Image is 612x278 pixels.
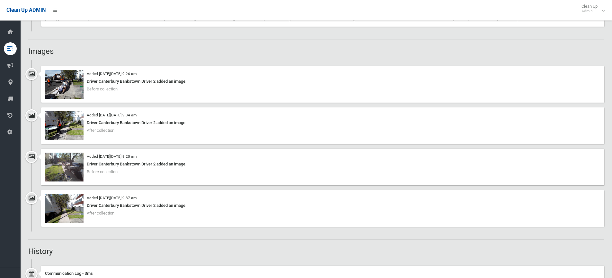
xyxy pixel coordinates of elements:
span: Before collection [87,87,118,91]
img: 2025-08-1809.37.153531451503937413675.jpg [45,194,84,223]
div: Driver Canterbury Bankstown Driver 2 added an image. [45,202,600,209]
small: Added [DATE][DATE] 9:26 am [87,72,137,76]
span: Clean Up ADMIN [6,7,46,13]
div: Driver Canterbury Bankstown Driver 2 added an image. [45,78,600,85]
div: Driver Canterbury Bankstown Driver 2 added an image. [45,119,600,127]
div: Communication Log - Sms [45,270,600,277]
span: Clean Up [578,4,604,13]
img: 2025-08-1809.34.215597703405613970715.jpg [45,111,84,140]
small: Added [DATE][DATE] 9:34 am [87,113,137,117]
small: Added [DATE][DATE] 9:20 am [87,154,137,159]
small: Added [DATE][DATE] 9:37 am [87,196,137,200]
span: After collection [87,211,114,215]
h2: History [28,247,604,256]
img: 2025-08-1809.19.385711899200128319509.jpg [45,153,84,181]
span: Before collection [87,169,118,174]
span: After collection [87,128,114,133]
small: Admin [581,9,598,13]
div: Driver Canterbury Bankstown Driver 2 added an image. [45,160,600,168]
img: 2025-08-1809.25.419188786041954095023.jpg [45,70,84,99]
h2: Images [28,47,604,55]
